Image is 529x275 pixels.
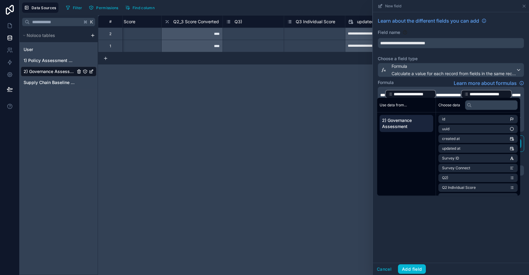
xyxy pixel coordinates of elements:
button: Data Sources [22,2,58,13]
span: Permissions [96,5,118,10]
span: Learn more about formulas [454,79,517,87]
span: Find column [133,5,155,10]
div: # [103,19,118,24]
span: Formula [392,63,516,69]
button: Filter [63,3,84,12]
span: Q3) [234,19,242,25]
a: Learn about the different fields you can add [378,17,486,24]
label: Formula [378,79,394,86]
div: 2 [109,31,111,36]
span: Q2_3 Score [112,19,135,25]
div: scrollable content [377,112,436,134]
span: Calculate a value for each record from fields in the same record [392,71,516,77]
button: Add field [398,264,426,274]
span: New field [385,4,401,9]
span: Learn about the different fields you can add [378,17,479,24]
button: Permissions [87,3,120,12]
span: K [89,20,94,24]
button: Cancel [373,264,396,274]
label: Field name [378,29,400,35]
button: FormulaCalculate a value for each record from fields in the same record [378,63,524,77]
span: 2) Governance Assessment [382,117,431,130]
span: Data Sources [32,5,56,10]
span: Choose data [438,103,460,108]
span: Use data from... [380,103,407,108]
a: Learn more about formulas [454,79,524,87]
label: Choose a field type [378,56,524,62]
span: Q2_3 Score Converted [173,19,219,25]
span: Filter [73,5,82,10]
div: 1 [110,44,111,49]
span: Q3 Individual Score [296,19,335,25]
a: Permissions [87,3,123,12]
button: Find column [123,3,157,12]
span: updated at [357,19,379,25]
